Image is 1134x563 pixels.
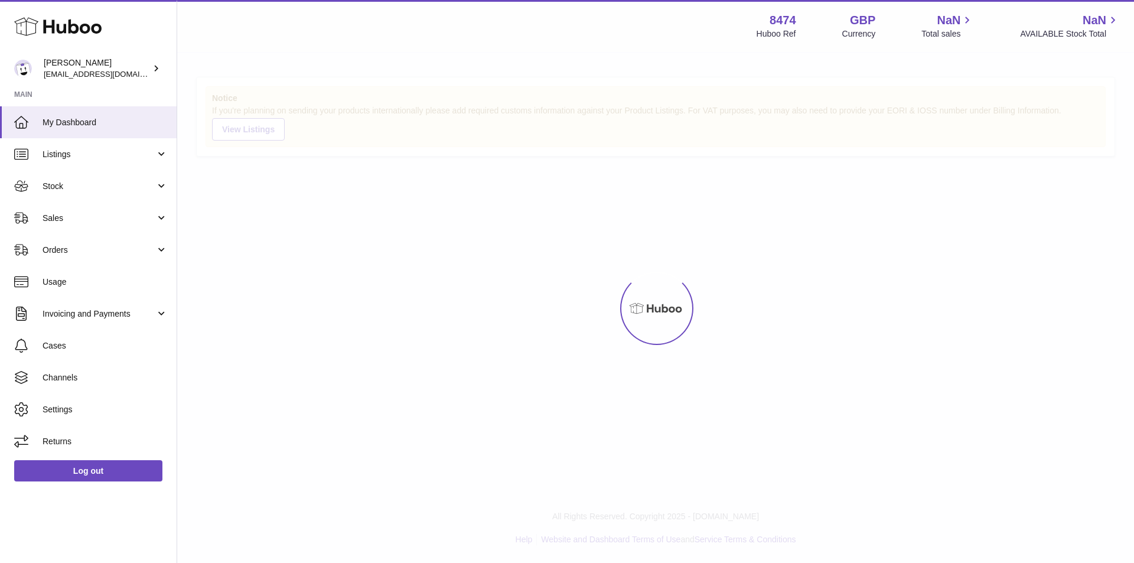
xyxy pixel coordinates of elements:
span: [EMAIL_ADDRESS][DOMAIN_NAME] [44,69,174,79]
span: NaN [937,12,960,28]
span: AVAILABLE Stock Total [1020,28,1120,40]
span: Settings [43,404,168,415]
div: [PERSON_NAME] [44,57,150,80]
span: Returns [43,436,168,447]
strong: 8474 [770,12,796,28]
span: Cases [43,340,168,352]
span: Channels [43,372,168,383]
span: NaN [1083,12,1106,28]
a: NaN AVAILABLE Stock Total [1020,12,1120,40]
span: Listings [43,149,155,160]
a: Log out [14,460,162,481]
img: orders@neshealth.com [14,60,32,77]
div: Huboo Ref [757,28,796,40]
span: Usage [43,276,168,288]
strong: GBP [850,12,875,28]
a: NaN Total sales [921,12,974,40]
span: Sales [43,213,155,224]
div: Currency [842,28,876,40]
span: Invoicing and Payments [43,308,155,320]
span: My Dashboard [43,117,168,128]
span: Orders [43,245,155,256]
span: Total sales [921,28,974,40]
span: Stock [43,181,155,192]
